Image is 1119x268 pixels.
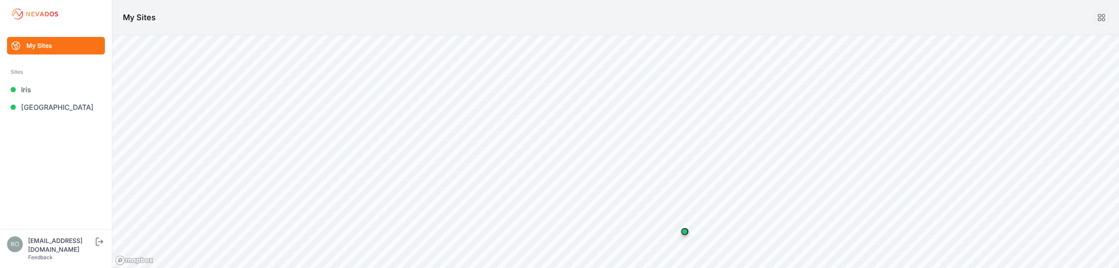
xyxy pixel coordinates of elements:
[11,7,60,21] img: Nevados
[112,35,1119,268] canvas: Map
[676,223,693,240] div: Map marker
[7,98,105,116] a: [GEOGRAPHIC_DATA]
[11,67,101,77] div: Sites
[7,81,105,98] a: Iris
[7,236,23,252] img: rono@prim.com
[7,37,105,54] a: My Sites
[28,236,94,254] div: [EMAIL_ADDRESS][DOMAIN_NAME]
[28,254,53,261] a: Feedback
[123,11,156,24] h1: My Sites
[115,255,154,265] a: Mapbox logo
